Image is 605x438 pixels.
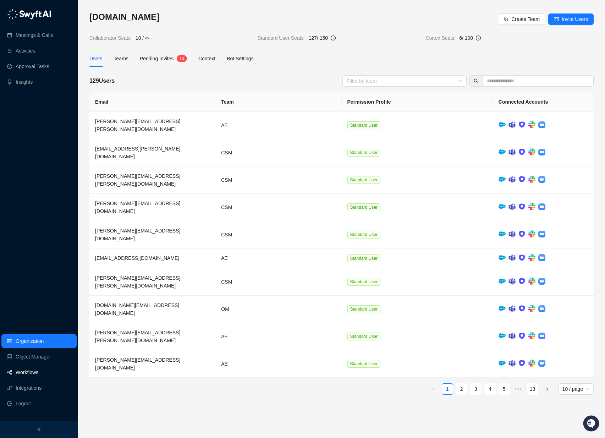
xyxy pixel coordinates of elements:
a: Powered byPylon [50,116,86,122]
span: left [37,427,42,432]
td: AE [215,112,341,139]
img: ix+ea6nV3o2uKgAAAABJRU5ErkJggg== [518,360,526,367]
li: 5 [499,383,510,395]
span: 10 / page [562,384,589,394]
img: Swyft AI [7,7,21,21]
span: Standard User [347,149,380,157]
span: [PERSON_NAME][EMAIL_ADDRESS][PERSON_NAME][DOMAIN_NAME] [95,275,180,289]
img: ix+ea6nV3o2uKgAAAABJRU5ErkJggg== [518,305,526,312]
img: salesforce-ChMvK6Xa.png [499,149,506,154]
span: Create Team [511,15,540,23]
sup: 13 [177,55,187,62]
span: Status [39,99,55,106]
span: [PERSON_NAME][EMAIL_ADDRESS][DOMAIN_NAME] [95,228,180,241]
img: slack-Cn3INd-T.png [528,254,535,261]
li: Previous Page [428,383,439,395]
span: Standard User [347,333,380,340]
img: ix+ea6nV3o2uKgAAAABJRU5ErkJggg== [518,121,526,128]
span: Standard User [347,203,380,211]
span: Standard User [347,305,380,313]
td: CSM [215,221,341,248]
img: microsoft-teams-BZ5xE2bQ.png [508,278,516,285]
img: zoom-DkfWWZB2.png [538,278,545,285]
img: ix+ea6nV3o2uKgAAAABJRU5ErkJggg== [518,148,526,155]
a: 📚Docs [4,97,29,109]
span: Standard User [347,360,380,368]
li: Next 5 Pages [513,383,524,395]
iframe: Open customer support [582,415,601,434]
img: zoom-DkfWWZB2.png [538,254,545,261]
button: right [541,383,552,395]
a: 1 [442,384,453,394]
li: 3 [470,383,482,395]
img: slack-Cn3INd-T.png [528,203,535,210]
img: zoom-DkfWWZB2.png [538,333,545,340]
img: microsoft-teams-BZ5xE2bQ.png [508,360,516,367]
span: [PERSON_NAME][EMAIL_ADDRESS][DOMAIN_NAME] [95,201,180,214]
img: ix+ea6nV3o2uKgAAAABJRU5ErkJggg== [518,332,526,339]
a: Meetings & Calls [16,28,53,42]
a: Organization [16,334,44,348]
img: microsoft-teams-BZ5xE2bQ.png [508,149,516,155]
img: zoom-DkfWWZB2.png [538,360,545,367]
span: [EMAIL_ADDRESS][DOMAIN_NAME] [95,255,179,261]
span: mail [554,17,559,22]
th: Email [89,92,215,112]
img: microsoft-teams-BZ5xE2bQ.png [508,176,516,183]
td: CSM [215,194,341,221]
h5: 129 Users [89,77,115,85]
img: zoom-DkfWWZB2.png [538,121,545,128]
img: slack-Cn3INd-T.png [528,121,535,128]
div: Users [89,55,103,62]
span: Standard User [347,231,380,239]
a: 3 [471,384,481,394]
span: Logout [16,396,31,411]
td: AE [215,323,341,350]
a: 5 [499,384,510,394]
img: salesforce-ChMvK6Xa.png [499,279,506,284]
td: CSM [215,166,341,194]
div: Teams [114,55,128,62]
div: We're offline, we'll be back soon [24,71,93,77]
span: 127 / 150 [309,35,328,41]
span: Cortex Seats [425,34,459,42]
img: slack-Cn3INd-T.png [528,305,535,312]
li: 13 [527,383,538,395]
img: microsoft-teams-BZ5xE2bQ.png [508,305,516,312]
h2: How can we help? [7,40,129,51]
span: Standard User [347,254,380,262]
span: Pending Invites [140,56,174,61]
span: [EMAIL_ADDRESS][PERSON_NAME][DOMAIN_NAME] [95,146,180,159]
img: salesforce-ChMvK6Xa.png [499,177,506,182]
img: microsoft-teams-BZ5xE2bQ.png [508,333,516,339]
li: 1 [442,383,453,395]
th: Team [215,92,341,112]
span: [PERSON_NAME][EMAIL_ADDRESS][PERSON_NAME][DOMAIN_NAME] [95,173,180,187]
div: Page Size [558,383,594,395]
span: ••• [513,383,524,395]
span: [PERSON_NAME][EMAIL_ADDRESS][PERSON_NAME][DOMAIN_NAME] [95,119,180,132]
td: AE [215,350,341,378]
img: salesforce-ChMvK6Xa.png [499,333,506,338]
a: 4 [485,384,495,394]
span: 10 / ∞ [136,34,149,42]
span: [DOMAIN_NAME][EMAIL_ADDRESS][DOMAIN_NAME] [95,302,179,316]
img: salesforce-ChMvK6Xa.png [499,306,506,311]
p: Welcome 👋 [7,28,129,40]
span: 1 [180,56,182,61]
a: 2 [456,384,467,394]
img: salesforce-ChMvK6Xa.png [499,231,506,236]
td: AE [215,248,341,268]
span: Standard User [347,121,380,129]
th: Permission Profile [342,92,493,112]
button: Start new chat [121,66,129,75]
button: Create Team [498,13,545,25]
div: 📚 [7,100,13,106]
a: Activities [16,44,35,58]
div: 📶 [32,100,38,106]
img: zoom-DkfWWZB2.png [538,149,545,156]
span: Invite Users [562,15,588,23]
img: 5124521997842_fc6d7dfcefe973c2e489_88.png [7,64,20,77]
span: Docs [14,99,26,106]
td: OM [215,296,341,323]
